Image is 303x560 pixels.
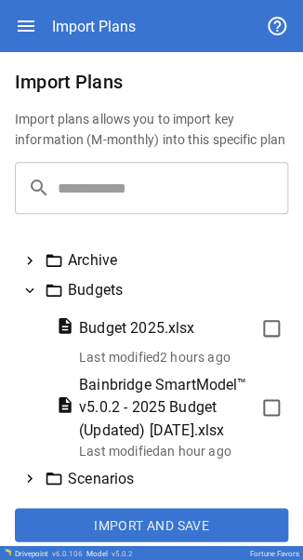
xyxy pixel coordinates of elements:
[28,177,50,199] span: search
[45,249,281,272] div: Archive
[112,549,133,557] span: v 5.0.2
[52,549,83,557] span: v 6.0.106
[15,110,288,151] h6: Import plans allows you to import key information (M-monthly) into this specific plan
[45,467,281,489] div: Scenarios
[4,548,11,555] img: Drivepoint
[79,441,281,460] p: Last modified an hour ago
[79,317,194,340] span: Budget 2025.xlsx
[86,549,133,557] div: Model
[15,508,288,541] button: Import and Save
[15,549,83,557] div: Drivepoint
[45,279,281,301] div: Budgets
[52,18,136,35] div: Import Plans
[250,549,299,557] div: Fortune Favors
[79,348,281,367] p: Last modified 2 hours ago
[79,374,252,441] span: Bainbridge SmartModel™ v5.0.2 - 2025 Budget (Updated) [DATE].xlsx
[15,67,288,97] h6: Import Plans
